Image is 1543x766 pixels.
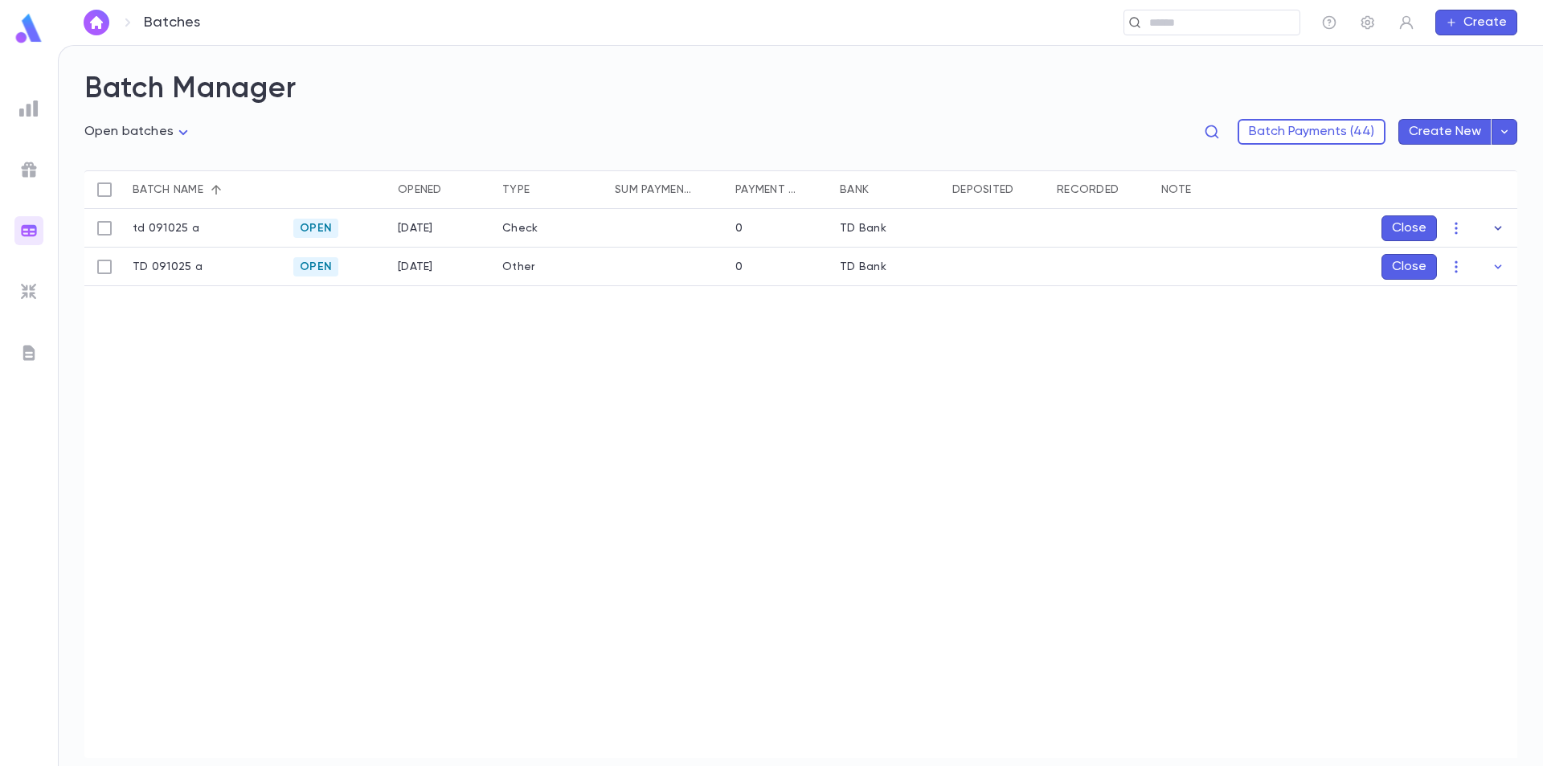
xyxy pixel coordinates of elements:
[1435,10,1517,35] button: Create
[13,13,45,44] img: logo
[1057,170,1119,209] div: Recorded
[390,170,494,209] div: Opened
[944,170,1049,209] div: Deposited
[735,170,798,209] div: Payment qty
[494,170,607,209] div: Type
[442,177,468,203] button: Sort
[19,160,39,179] img: campaigns_grey.99e729a5f7ee94e3726e6486bddda8f1.svg
[727,170,832,209] div: Payment qty
[494,209,607,248] div: Check
[398,170,442,209] div: Opened
[1191,177,1217,203] button: Sort
[19,282,39,301] img: imports_grey.530a8a0e642e233f2baf0ef88e8c9fcb.svg
[1119,177,1144,203] button: Sort
[1381,215,1437,241] button: Close
[19,221,39,240] img: batches_gradient.0a22e14384a92aa4cd678275c0c39cc4.svg
[144,14,200,31] p: Batches
[840,222,886,235] div: TD Bank
[293,222,338,235] span: Open
[203,177,229,203] button: Sort
[398,222,433,235] div: 9/10/2025
[87,16,106,29] img: home_white.a664292cf8c1dea59945f0da9f25487c.svg
[84,72,1517,107] h2: Batch Manager
[1238,119,1385,145] button: Batch Payments (44)
[694,177,719,203] button: Sort
[615,170,694,209] div: Sum payments
[832,170,944,209] div: Bank
[1398,119,1492,145] button: Create New
[84,125,174,138] span: Open batches
[293,260,338,273] span: Open
[1049,170,1153,209] div: Recorded
[607,170,727,209] div: Sum payments
[840,170,869,209] div: Bank
[502,170,530,209] div: Type
[735,222,743,235] div: 0
[798,177,824,203] button: Sort
[133,222,199,235] p: td 091025 a
[125,170,285,209] div: Batch name
[952,170,1014,209] div: Deposited
[494,248,607,286] div: Other
[1381,254,1437,280] button: Close
[1153,170,1314,209] div: Note
[869,177,894,203] button: Sort
[398,260,433,273] div: 9/10/2025
[840,260,886,273] div: TD Bank
[133,170,203,209] div: Batch name
[1161,170,1191,209] div: Note
[84,120,193,145] div: Open batches
[1014,177,1040,203] button: Sort
[133,260,203,273] p: TD 091025 a
[19,343,39,363] img: letters_grey.7941b92b52307dd3b8a917253454ce1c.svg
[735,260,743,273] div: 0
[530,177,555,203] button: Sort
[19,99,39,118] img: reports_grey.c525e4749d1bce6a11f5fe2a8de1b229.svg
